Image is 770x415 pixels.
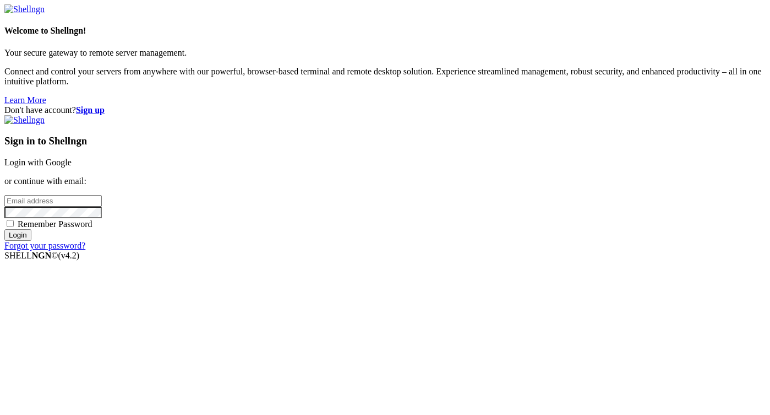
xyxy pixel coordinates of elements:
[4,95,46,105] a: Learn More
[4,251,79,260] span: SHELL ©
[4,105,766,115] div: Don't have account?
[4,67,766,87] p: Connect and control your servers from anywhere with our powerful, browser-based terminal and remo...
[58,251,80,260] span: 4.2.0
[4,241,85,250] a: Forgot your password?
[4,176,766,186] p: or continue with email:
[7,220,14,227] input: Remember Password
[4,158,72,167] a: Login with Google
[76,105,105,115] a: Sign up
[4,26,766,36] h4: Welcome to Shellngn!
[32,251,52,260] b: NGN
[4,195,102,207] input: Email address
[4,229,31,241] input: Login
[4,115,45,125] img: Shellngn
[18,219,92,229] span: Remember Password
[4,135,766,147] h3: Sign in to Shellngn
[4,4,45,14] img: Shellngn
[4,48,766,58] p: Your secure gateway to remote server management.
